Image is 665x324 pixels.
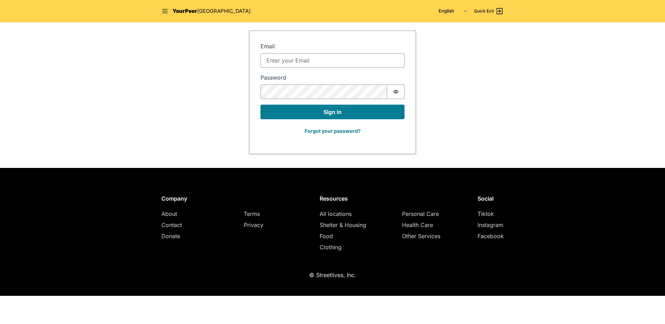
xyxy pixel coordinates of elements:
[478,233,504,240] a: Facebook
[320,210,352,217] a: All locations
[300,125,365,137] button: Forgot your password?
[474,7,504,15] a: Quick Exit
[320,244,342,251] a: Clothing
[320,195,348,202] span: Resources
[320,221,366,228] a: Shelter & Housing
[309,271,356,279] p: © Streetlives, Inc.
[261,73,404,82] label: Password
[315,29,350,38] p: Redirecting...
[197,8,250,14] span: [GEOGRAPHIC_DATA]
[173,7,250,15] a: YourPeer[GEOGRAPHIC_DATA]
[244,221,263,228] a: Privacy
[244,210,260,217] a: Terms
[173,8,197,14] span: YourPeer
[161,233,180,240] a: Donate
[161,195,187,202] span: Company
[478,195,494,202] span: Social
[402,210,439,217] a: Personal Care
[402,221,433,228] a: Health Care
[161,221,182,228] a: Contact
[478,210,494,217] a: Tiktok
[387,84,404,99] button: Show password
[261,105,404,119] button: Sign in
[474,8,494,14] span: Quick Exit
[402,233,440,240] a: Other Services
[261,53,404,68] input: Enter your Email
[261,42,404,50] label: Email
[478,221,503,228] a: Instagram
[161,210,177,217] a: About
[320,233,333,240] a: Food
